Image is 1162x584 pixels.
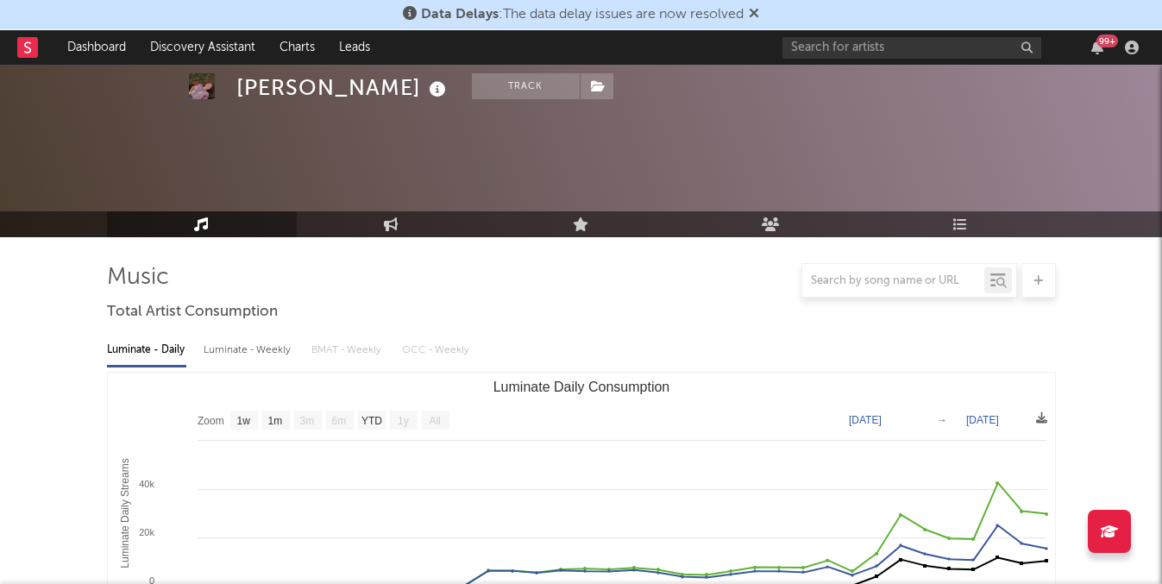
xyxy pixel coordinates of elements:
button: Track [472,73,580,99]
div: 99 + [1096,35,1118,47]
div: Luminate - Weekly [204,336,294,365]
text: [DATE] [966,414,999,426]
text: 40k [139,479,154,489]
text: 1m [267,415,282,427]
text: 1y [398,415,409,427]
text: 20k [139,527,154,537]
span: : The data delay issues are now resolved [421,8,744,22]
text: Luminate Daily Streams [118,458,130,568]
a: Discovery Assistant [138,30,267,65]
text: Luminate Daily Consumption [493,380,669,394]
text: Zoom [198,415,224,427]
text: → [937,414,947,426]
span: Data Delays [421,8,499,22]
a: Charts [267,30,327,65]
text: [DATE] [849,414,882,426]
text: 3m [299,415,314,427]
span: Total Artist Consumption [107,302,278,323]
input: Search for artists [782,37,1041,59]
input: Search by song name or URL [802,274,984,288]
a: Leads [327,30,382,65]
div: [PERSON_NAME] [236,73,450,102]
text: 6m [331,415,346,427]
text: All [429,415,440,427]
text: YTD [361,415,381,427]
a: Dashboard [55,30,138,65]
button: 99+ [1091,41,1103,54]
div: Luminate - Daily [107,336,186,365]
span: Dismiss [749,8,759,22]
text: 1w [236,415,250,427]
